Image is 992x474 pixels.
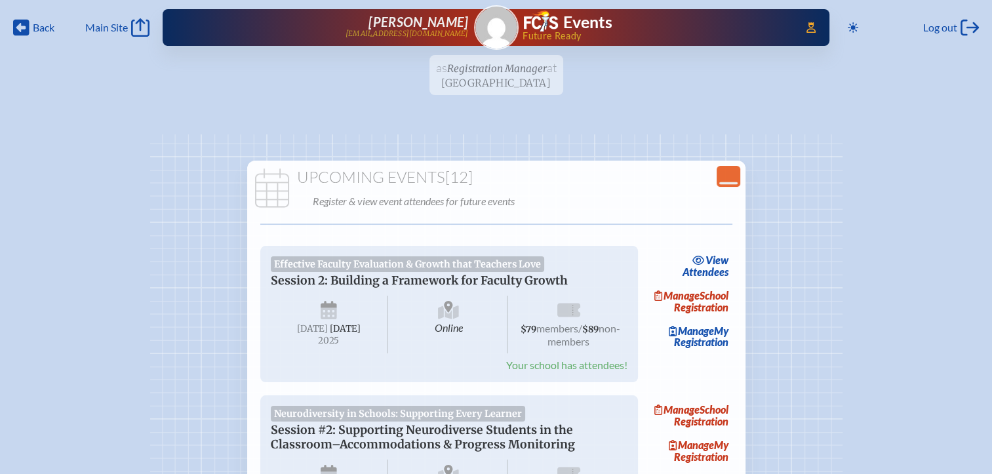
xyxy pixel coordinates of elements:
span: Manage [669,439,714,451]
img: Florida Council of Independent Schools [524,10,558,31]
span: $89 [582,324,599,335]
span: / [578,322,582,334]
span: $79 [521,324,536,335]
span: Session 2: Building a Framework for Faculty Growth [271,273,568,288]
div: FCIS Events — Future ready [524,10,787,41]
span: Effective Faculty Evaluation & Growth that Teachers Love [271,256,545,272]
span: [DATE] [297,323,328,334]
span: non-members [547,322,620,347]
span: members [536,322,578,334]
a: Gravatar [474,5,519,50]
a: Main Site [85,18,149,37]
span: Main Site [85,21,128,34]
img: Gravatar [475,7,517,49]
a: FCIS LogoEvents [524,10,612,34]
span: Manage [669,325,714,337]
a: ManageMy Registration [648,321,732,351]
span: Future Ready [523,31,787,41]
p: Register & view event attendees for future events [313,192,738,210]
a: ManageMy Registration [648,436,732,466]
a: ManageSchool Registration [648,286,732,317]
span: Manage [654,289,700,302]
p: [EMAIL_ADDRESS][DOMAIN_NAME] [346,30,469,38]
span: Session #2: Supporting Neurodiverse Students in the Classroom–Accommodations & Progress Monitoring [271,423,575,452]
a: viewAttendees [679,251,732,281]
span: [DATE] [330,323,361,334]
span: Manage [654,403,700,416]
span: Your school has attendees! [506,359,627,371]
span: 2025 [281,336,377,346]
span: view [705,254,728,266]
span: [PERSON_NAME] [368,14,468,30]
span: Log out [923,21,957,34]
span: Neurodiversity in Schools: Supporting Every Learner [271,406,526,422]
a: [PERSON_NAME][EMAIL_ADDRESS][DOMAIN_NAME] [205,14,468,41]
span: Back [33,21,54,34]
span: Online [390,296,507,353]
span: [12] [445,167,473,187]
h1: Upcoming Events [252,168,740,187]
a: ManageSchool Registration [648,401,732,431]
h1: Events [563,14,612,31]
